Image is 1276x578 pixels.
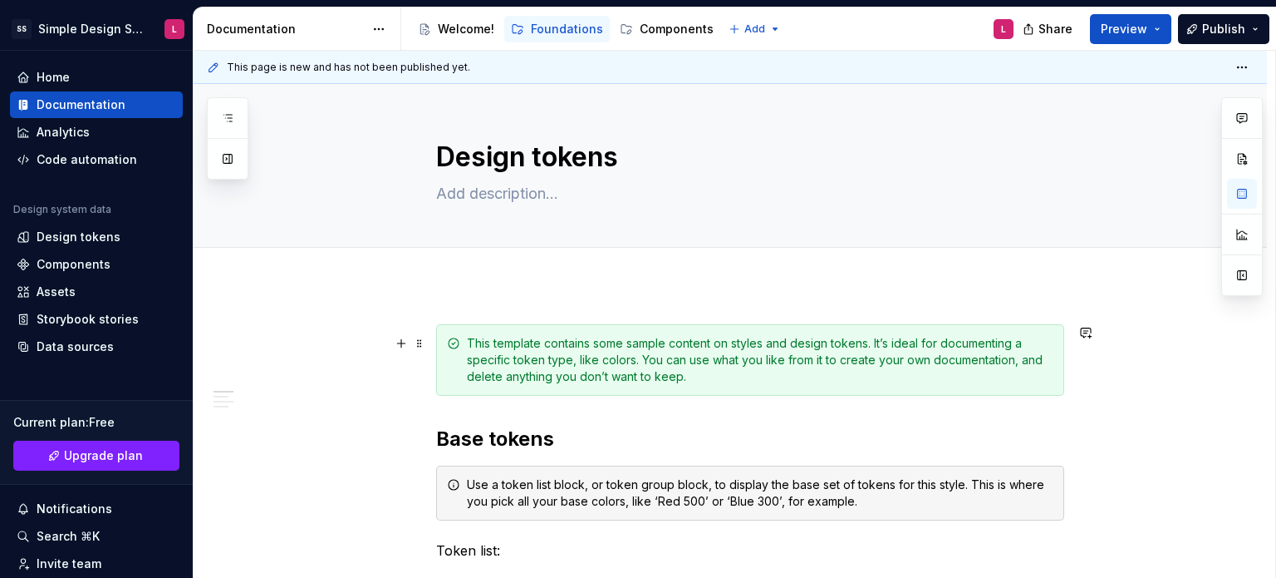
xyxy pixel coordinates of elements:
div: Simple Design System [38,21,145,37]
div: SS [12,19,32,39]
button: Preview [1090,14,1171,44]
span: Upgrade plan [64,447,143,464]
a: Design tokens [10,224,183,250]
a: Documentation [10,91,183,118]
a: Code automation [10,146,183,173]
a: Analytics [10,119,183,146]
button: Add [724,17,786,41]
textarea: Design tokens [433,137,1061,177]
a: Home [10,64,183,91]
button: Notifications [10,496,183,522]
div: Design system data [13,203,111,216]
div: Documentation [207,21,364,37]
div: Current plan : Free [13,414,179,431]
div: Components [37,256,110,273]
span: Share [1038,21,1072,37]
div: Documentation [37,96,125,113]
span: Preview [1101,21,1147,37]
div: L [172,22,177,36]
div: Analytics [37,124,90,141]
div: Design tokens [37,229,120,245]
div: Code automation [37,151,137,168]
div: Components [640,21,714,37]
div: Invite team [37,556,101,572]
a: Assets [10,279,183,305]
button: Search ⌘K [10,523,183,550]
span: Publish [1202,21,1245,37]
div: This template contains some sample content on styles and design tokens. It’s ideal for documentin... [467,335,1053,385]
div: Use a token list block, or token group block, to display the base set of tokens for this style. T... [467,477,1053,510]
div: Notifications [37,501,112,517]
div: Foundations [531,21,603,37]
span: This page is new and has not been published yet. [227,61,470,74]
div: Data sources [37,338,114,355]
div: Home [37,69,70,86]
button: Share [1014,14,1083,44]
a: Components [613,16,720,42]
div: Assets [37,284,76,300]
h2: Base tokens [436,426,1064,452]
a: Upgrade plan [13,441,179,471]
a: Invite team [10,551,183,577]
div: L [1001,22,1006,36]
div: Storybook stories [37,311,139,328]
a: Components [10,251,183,278]
button: Publish [1178,14,1269,44]
p: Token list: [436,541,1064,561]
a: Storybook stories [10,306,183,333]
span: Add [744,22,765,36]
div: Search ⌘K [37,528,100,545]
a: Foundations [504,16,610,42]
button: SSSimple Design SystemL [3,11,189,47]
div: Page tree [411,12,720,46]
div: Welcome! [438,21,494,37]
a: Welcome! [411,16,501,42]
a: Data sources [10,333,183,360]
